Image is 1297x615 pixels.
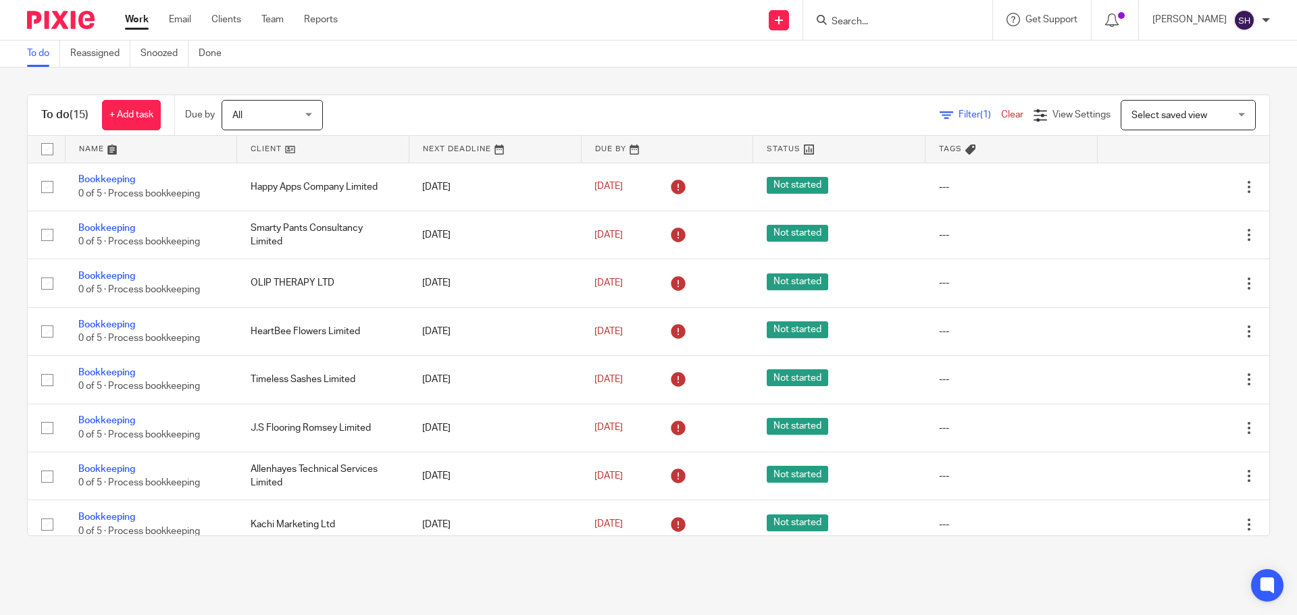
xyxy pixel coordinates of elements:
[78,223,135,233] a: Bookkeeping
[78,189,200,198] span: 0 of 5 · Process bookkeeping
[1131,111,1207,120] span: Select saved view
[409,500,581,548] td: [DATE]
[767,466,828,483] span: Not started
[169,13,191,26] a: Email
[78,237,200,246] span: 0 of 5 · Process bookkeeping
[185,108,215,122] p: Due by
[409,163,581,211] td: [DATE]
[78,430,200,439] span: 0 of 5 · Process bookkeeping
[594,182,623,192] span: [DATE]
[1234,9,1255,31] img: svg%3E
[939,228,1084,242] div: ---
[1052,110,1111,119] span: View Settings
[78,464,135,474] a: Bookkeeping
[409,259,581,307] td: [DATE]
[237,500,409,548] td: Kachi Marketing Ltd
[767,177,828,194] span: Not started
[594,230,623,240] span: [DATE]
[767,321,828,338] span: Not started
[959,110,1001,119] span: Filter
[939,145,962,153] span: Tags
[409,307,581,355] td: [DATE]
[232,111,243,120] span: All
[78,286,200,295] span: 0 of 5 · Process bookkeeping
[939,325,1084,338] div: ---
[409,211,581,259] td: [DATE]
[78,416,135,425] a: Bookkeeping
[237,211,409,259] td: Smarty Pants Consultancy Limited
[261,13,284,26] a: Team
[27,41,60,67] a: To do
[78,333,200,343] span: 0 of 5 · Process bookkeeping
[980,110,991,119] span: (1)
[237,404,409,452] td: J.S Flooring Romsey Limited
[1152,13,1227,26] p: [PERSON_NAME]
[70,109,88,120] span: (15)
[594,278,623,288] span: [DATE]
[141,41,188,67] a: Snoozed
[939,421,1084,435] div: ---
[409,452,581,500] td: [DATE]
[767,418,828,435] span: Not started
[594,471,623,481] span: [DATE]
[78,512,135,522] a: Bookkeeping
[767,225,828,242] span: Not started
[939,518,1084,531] div: ---
[237,259,409,307] td: OLIP THERAPY LTD
[939,276,1084,290] div: ---
[78,320,135,329] a: Bookkeeping
[830,16,952,28] input: Search
[125,13,149,26] a: Work
[237,356,409,404] td: Timeless Sashes Limited
[102,100,161,130] a: + Add task
[767,273,828,290] span: Not started
[78,527,200,536] span: 0 of 5 · Process bookkeeping
[1001,110,1023,119] a: Clear
[237,163,409,211] td: Happy Apps Company Limited
[304,13,338,26] a: Reports
[767,369,828,386] span: Not started
[1025,15,1077,24] span: Get Support
[41,108,88,122] h1: To do
[767,514,828,531] span: Not started
[594,327,623,336] span: [DATE]
[594,423,623,433] span: [DATE]
[939,373,1084,386] div: ---
[199,41,232,67] a: Done
[409,356,581,404] td: [DATE]
[27,11,95,29] img: Pixie
[78,175,135,184] a: Bookkeeping
[78,478,200,487] span: 0 of 5 · Process bookkeeping
[211,13,241,26] a: Clients
[939,469,1084,483] div: ---
[78,368,135,377] a: Bookkeeping
[594,375,623,384] span: [DATE]
[78,271,135,281] a: Bookkeeping
[237,307,409,355] td: HeartBee Flowers Limited
[237,452,409,500] td: Allenhayes Technical Services Limited
[70,41,130,67] a: Reassigned
[594,519,623,529] span: [DATE]
[939,180,1084,194] div: ---
[409,404,581,452] td: [DATE]
[78,382,200,392] span: 0 of 5 · Process bookkeeping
